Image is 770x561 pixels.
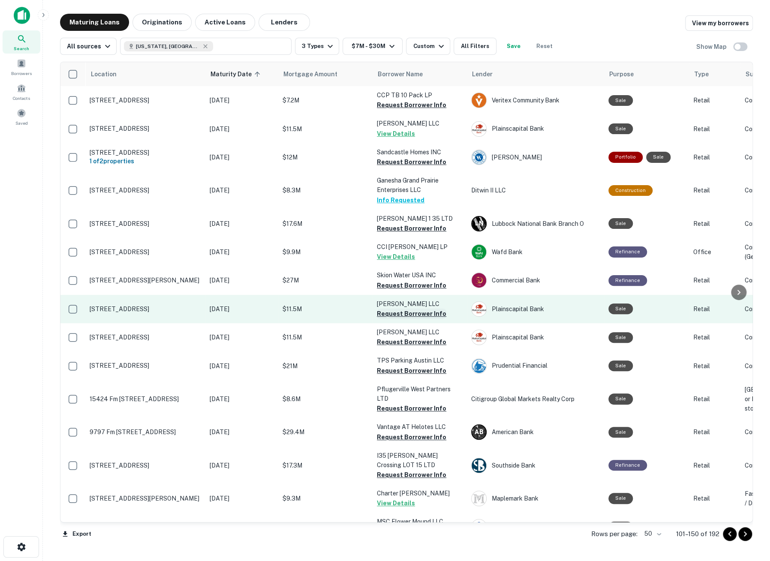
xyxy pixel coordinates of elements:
[727,492,770,534] iframe: Chat Widget
[377,337,446,347] button: Request Borrower Info
[475,219,483,228] p: L N
[413,41,446,51] div: Custom
[90,220,201,228] p: [STREET_ADDRESS]
[471,458,600,473] div: Southside Bank
[608,332,633,343] div: Sale
[278,62,373,86] th: Mortgage Amount
[641,528,662,540] div: 50
[471,186,600,195] p: Ditwin II LLC
[90,96,201,104] p: [STREET_ADDRESS]
[693,219,736,228] p: Retail
[210,276,274,285] p: [DATE]
[471,330,600,345] div: Plainscapital Bank
[531,38,558,55] button: Reset
[283,276,368,285] p: $27M
[3,80,40,103] a: Contacts
[689,62,740,86] th: Type
[377,366,446,376] button: Request Borrower Info
[608,460,647,471] div: This loan purpose was for refinancing
[377,90,463,100] p: CCP TB 10 Pack LP
[283,494,368,503] p: $9.3M
[693,333,736,342] p: Retail
[343,38,403,55] button: $7M - $30M
[283,333,368,342] p: $11.5M
[85,62,205,86] th: Location
[210,186,274,195] p: [DATE]
[472,458,486,473] img: picture
[283,461,368,470] p: $17.3M
[454,38,496,55] button: All Filters
[471,273,600,288] div: Commercial Bank
[210,394,274,404] p: [DATE]
[132,14,192,31] button: Originations
[67,41,113,51] div: All sources
[693,124,736,134] p: Retail
[500,38,527,55] button: Save your search to get updates of matches that match your search criteria.
[608,275,647,286] div: This loan purpose was for refinancing
[693,427,736,437] p: Retail
[608,95,633,106] div: Sale
[90,186,201,194] p: [STREET_ADDRESS]
[609,69,634,79] span: Purpose
[472,359,486,373] img: picture
[90,276,201,284] p: [STREET_ADDRESS][PERSON_NAME]
[377,100,446,110] button: Request Borrower Info
[210,361,274,371] p: [DATE]
[608,303,633,314] div: Sale
[283,427,368,437] p: $29.4M
[283,96,368,105] p: $7.2M
[377,176,463,195] p: Ganesha Grand Prairie Enterprises LLC
[377,403,446,414] button: Request Borrower Info
[377,422,463,432] p: Vantage AT Helotes LLC
[608,493,633,504] div: Sale
[283,153,368,162] p: $12M
[120,38,292,55] button: [US_STATE], [GEOGRAPHIC_DATA]
[283,394,368,404] p: $8.6M
[693,247,736,257] p: Office
[608,393,633,404] div: Sale
[377,327,463,337] p: [PERSON_NAME] LLC
[475,428,483,437] p: A B
[195,14,255,31] button: Active Loans
[377,517,463,526] p: MSC Flower Mound LLC
[471,519,600,534] div: Cogent Bank
[136,42,200,50] span: [US_STATE], [GEOGRAPHIC_DATA]
[471,424,600,440] div: American Bank
[608,218,633,229] div: Sale
[377,270,463,280] p: Skion Water USA INC
[377,252,415,262] button: View Details
[211,69,263,79] span: Maturity Date
[3,105,40,128] a: Saved
[90,149,201,156] p: [STREET_ADDRESS]
[90,156,201,166] h6: 1 of 2 properties
[471,150,600,165] div: [PERSON_NAME]
[676,529,719,539] p: 101–150 of 192
[3,55,40,78] div: Borrowers
[693,96,736,105] p: Retail
[696,42,728,51] h6: Show Map
[90,305,201,313] p: [STREET_ADDRESS]
[693,394,736,404] p: Retail
[472,245,486,259] img: picture
[685,15,753,31] a: View my borrowers
[90,495,201,502] p: [STREET_ADDRESS][PERSON_NAME]
[471,216,600,231] div: Lubbock National Bank Branch O
[377,223,446,234] button: Request Borrower Info
[60,528,93,540] button: Export
[377,432,446,442] button: Request Borrower Info
[210,124,274,134] p: [DATE]
[295,38,339,55] button: 3 Types
[283,124,368,134] p: $11.5M
[472,273,486,288] img: picture
[738,527,752,541] button: Go to next page
[377,242,463,252] p: CCI [PERSON_NAME] LP
[472,330,486,345] img: picture
[90,462,201,469] p: [STREET_ADDRESS]
[694,69,709,79] span: Type
[377,299,463,309] p: [PERSON_NAME] LLC
[377,119,463,128] p: [PERSON_NAME] LLC
[210,427,274,437] p: [DATE]
[591,529,638,539] p: Rows per page:
[283,247,368,257] p: $9.9M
